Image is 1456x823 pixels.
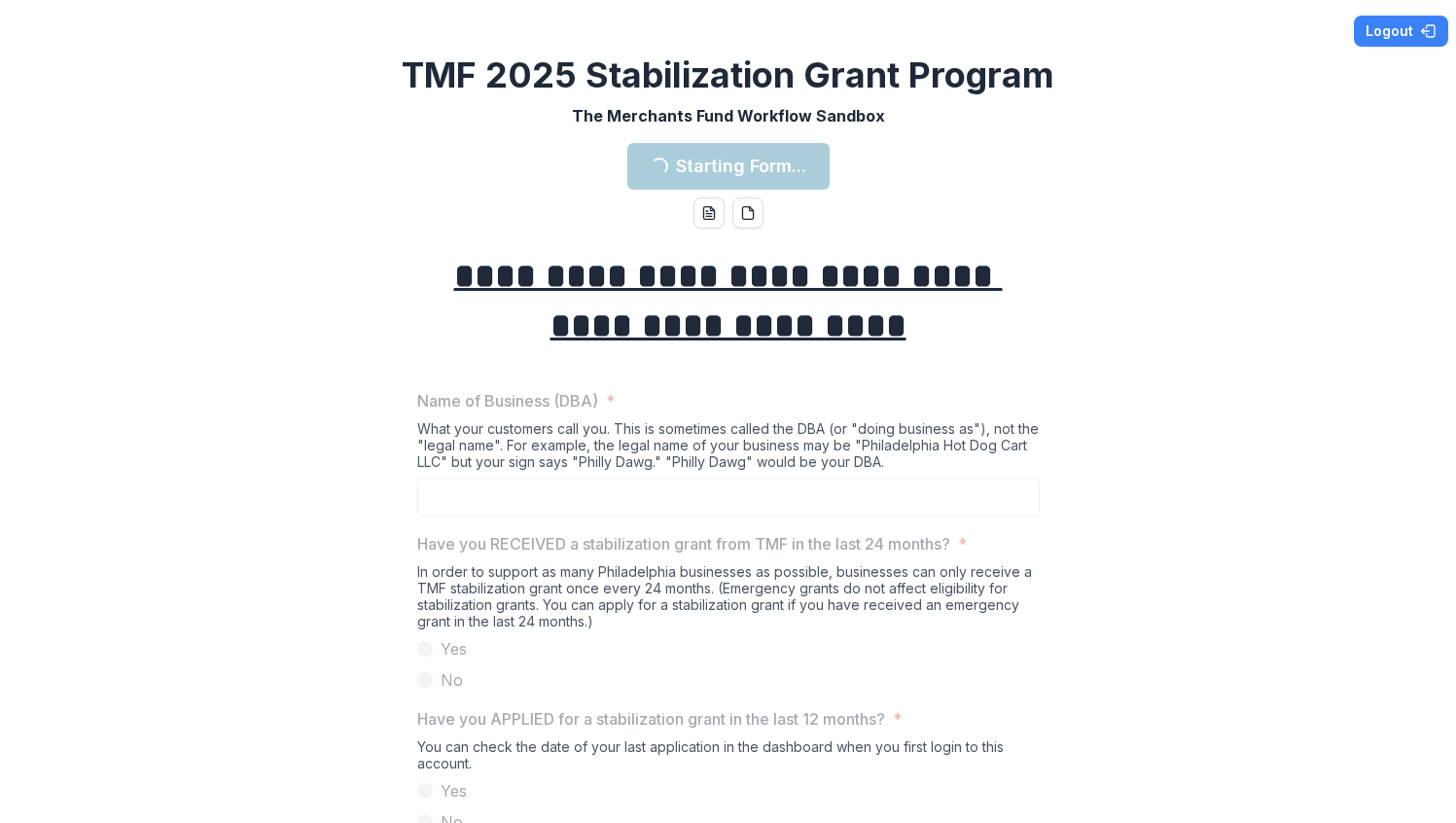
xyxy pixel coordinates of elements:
[417,532,950,555] p: Have you RECEIVED a stabilization grant from TMF in the last 24 months?
[627,143,830,190] button: Starting Form...
[417,738,1040,779] div: You can check the date of your last application in the dashboard when you first login to this acc...
[693,197,725,229] button: word-download
[417,563,1040,637] div: In order to support as many Philadelphia businesses as possible, businesses can only receive a TM...
[417,420,1040,478] div: What your customers call you. This is sometimes called the DBA (or "doing business as"), not the ...
[732,197,764,229] button: pdf-download
[1354,16,1448,47] button: Logout
[441,637,467,661] span: Yes
[572,104,885,127] p: The Merchants Fund Workflow Sandbox
[441,779,467,803] span: Yes
[441,668,463,692] span: No
[417,707,885,731] p: Have you APPLIED for a stabilization grant in the last 12 months?
[417,389,598,412] p: Name of Business (DBA)
[402,54,1054,96] h2: TMF 2025 Stabilization Grant Program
